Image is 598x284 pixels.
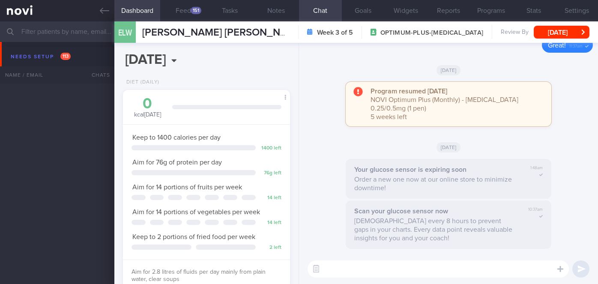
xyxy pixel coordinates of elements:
span: 11:37am [569,41,583,49]
span: Aim for 2.8 litres of fluids per day mainly from plain water, clear soups [132,269,266,283]
span: 10:37am [528,207,543,212]
p: Order a new one now at our online store to minimize downtime! [354,175,517,192]
strong: Scan your glucose sensor now [354,208,448,215]
div: Diet (Daily) [123,79,159,86]
p: [DEMOGRAPHIC_DATA] every 8 hours to prevent gaps in your charts. Every data point reveals valuabl... [354,217,516,242]
span: Great! [548,42,566,49]
span: Keep to 1400 calories per day [132,134,221,141]
div: 14 left [260,220,281,226]
span: Aim for 14 portions of vegetables per week [132,209,260,215]
div: 0 [132,96,164,111]
div: 1400 left [260,145,281,152]
span: [DATE] [437,65,461,75]
span: Aim for 76g of protein per day [132,159,222,166]
div: Chats [80,66,114,84]
div: 76 g left [260,170,281,176]
div: 14 left [260,195,281,201]
span: [DATE] [437,142,461,152]
div: 151 [191,7,201,14]
div: Needs setup [9,51,73,63]
span: [PERSON_NAME] [PERSON_NAME] [142,27,304,38]
div: ELW [112,16,138,49]
strong: Your glucose sensor is expiring soon [354,166,466,173]
div: 2 left [260,245,281,251]
strong: Week 3 of 5 [317,28,353,37]
strong: Program resumed [DATE] [371,88,447,95]
span: 1:48am [530,165,543,171]
span: Keep to 2 portions of fried food per week [132,233,255,240]
span: NOVI Optimum Plus (Monthly) - [MEDICAL_DATA] 0.25/0.5mg (1 pen) [371,96,518,112]
div: kcal [DATE] [132,96,164,119]
span: Aim for 14 portions of fruits per week [132,184,242,191]
span: 5 weeks left [371,114,407,120]
span: OPTIMUM-PLUS-[MEDICAL_DATA] [380,29,483,37]
span: 113 [60,53,71,60]
span: Review By [501,29,529,36]
button: [DATE] [534,26,589,39]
